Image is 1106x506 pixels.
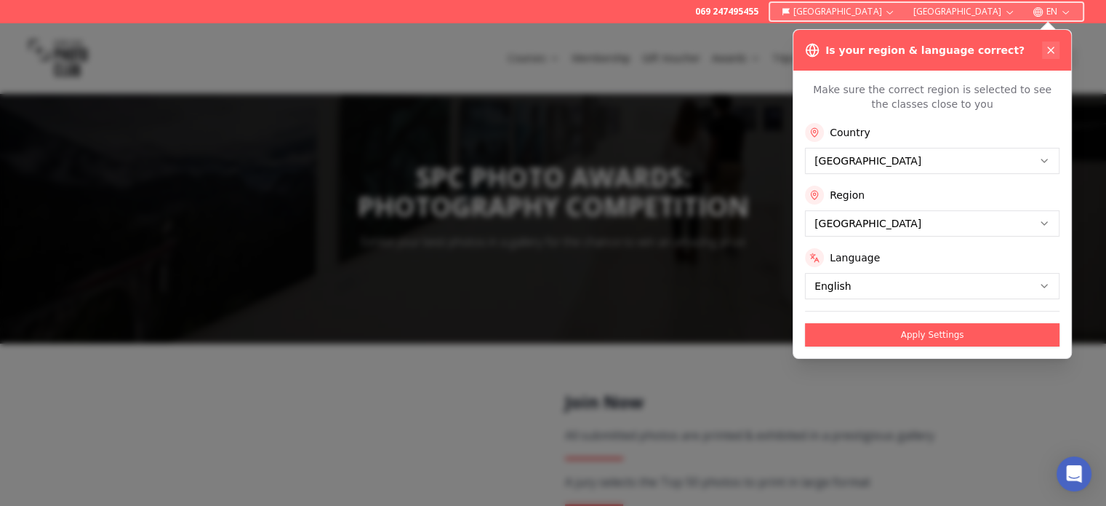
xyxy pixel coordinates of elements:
[695,6,758,17] a: 069 247495455
[805,82,1059,111] p: Make sure the correct region is selected to see the classes close to you
[907,3,1021,20] button: [GEOGRAPHIC_DATA]
[1027,3,1077,20] button: EN
[830,250,880,265] label: Language
[825,43,1025,58] h3: Is your region & language correct?
[1057,456,1091,491] div: Open Intercom Messenger
[805,323,1059,347] button: Apply Settings
[776,3,902,20] button: [GEOGRAPHIC_DATA]
[830,188,865,202] label: Region
[830,125,870,140] label: Country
